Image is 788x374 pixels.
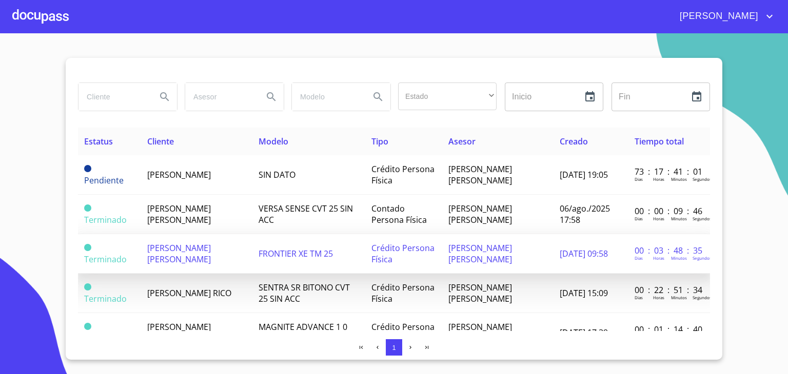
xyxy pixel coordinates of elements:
p: Dias [635,176,643,182]
p: Minutos [671,295,687,300]
div: ​ [398,82,497,110]
span: Terminado [84,323,91,330]
span: [PERSON_NAME] [672,8,763,25]
span: VERSA SENSE CVT 25 SIN ACC [259,203,353,225]
p: Minutos [671,255,687,261]
span: [PERSON_NAME] RICO [147,287,231,299]
p: 00 : 01 : 14 : 40 [635,324,704,335]
input: search [185,83,255,111]
span: Contado Persona Física [371,203,427,225]
span: 1 [392,344,396,351]
span: [PERSON_NAME] [PERSON_NAME] [147,321,211,344]
span: 06/ago./2025 17:58 [560,203,610,225]
span: [DATE] 09:58 [560,248,608,259]
span: Cliente [147,136,174,147]
button: Search [152,85,177,109]
span: [PERSON_NAME] [PERSON_NAME] [147,203,211,225]
span: Terminado [84,283,91,290]
p: Dias [635,295,643,300]
p: Dias [635,216,643,221]
span: Creado [560,136,588,147]
p: Minutos [671,216,687,221]
p: Minutos [671,176,687,182]
button: Search [259,85,284,109]
span: [PERSON_NAME] [PERSON_NAME] [448,242,512,265]
p: Horas [653,216,664,221]
p: Segundos [693,295,712,300]
p: Dias [635,255,643,261]
span: MAGNITE ADVANCE 1 0 LTS CVT 25 [259,321,347,344]
p: Horas [653,176,664,182]
span: [PERSON_NAME] [PERSON_NAME] [448,203,512,225]
span: Estatus [84,136,113,147]
span: Modelo [259,136,288,147]
p: Segundos [693,176,712,182]
span: Tiempo total [635,136,684,147]
span: [PERSON_NAME] [PERSON_NAME] [448,321,512,344]
span: SIN DATO [259,169,295,180]
input: search [78,83,148,111]
span: [PERSON_NAME] [PERSON_NAME] [147,242,211,265]
span: [PERSON_NAME] [147,169,211,180]
span: Terminado [84,254,127,265]
p: 00 : 22 : 51 : 34 [635,284,704,296]
span: Terminado [84,293,127,304]
span: Pendiente [84,175,124,186]
span: Tipo [371,136,388,147]
span: [PERSON_NAME] [PERSON_NAME] [448,163,512,186]
p: Horas [653,255,664,261]
p: Horas [653,295,664,300]
span: [DATE] 17:39 [560,327,608,338]
span: Crédito Persona Física [371,321,435,344]
span: Terminado [84,244,91,251]
span: Crédito Persona Física [371,282,435,304]
span: [DATE] 15:09 [560,287,608,299]
span: Terminado [84,214,127,225]
p: 73 : 17 : 41 : 01 [635,166,704,177]
span: Crédito Persona Física [371,242,435,265]
p: Segundos [693,216,712,221]
span: [DATE] 19:05 [560,169,608,180]
input: search [292,83,362,111]
span: [PERSON_NAME] [PERSON_NAME] [448,282,512,304]
span: FRONTIER XE TM 25 [259,248,333,259]
button: account of current user [672,8,776,25]
p: Segundos [693,255,712,261]
span: SENTRA SR BITONO CVT 25 SIN ACC [259,282,350,304]
span: Terminado [84,204,91,212]
button: 1 [386,339,402,356]
button: Search [366,85,390,109]
p: 00 : 03 : 48 : 35 [635,245,704,256]
span: Asesor [448,136,476,147]
span: Crédito Persona Física [371,163,435,186]
span: Pendiente [84,165,91,172]
p: 00 : 00 : 09 : 46 [635,205,704,217]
